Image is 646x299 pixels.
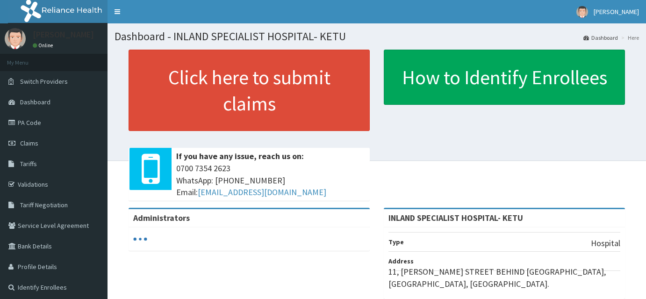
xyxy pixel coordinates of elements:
span: Tariff Negotiation [20,201,68,209]
p: [PERSON_NAME] [33,30,94,39]
svg: audio-loading [133,232,147,246]
h1: Dashboard - INLAND SPECIALIST HOSPITAL- KETU [115,30,639,43]
a: How to Identify Enrollees [384,50,625,105]
p: Hospital [591,237,620,249]
p: 11, [PERSON_NAME] STREET BEHIND [GEOGRAPHIC_DATA], [GEOGRAPHIC_DATA], [GEOGRAPHIC_DATA]. [388,266,620,290]
span: 0700 7354 2623 WhatsApp: [PHONE_NUMBER] Email: [176,162,365,198]
a: Online [33,42,55,49]
b: Type [388,238,404,246]
span: Switch Providers [20,77,68,86]
a: Click here to submit claims [129,50,370,131]
span: [PERSON_NAME] [594,7,639,16]
span: Dashboard [20,98,50,106]
a: [EMAIL_ADDRESS][DOMAIN_NAME] [198,187,326,197]
b: Administrators [133,212,190,223]
span: Claims [20,139,38,147]
span: Tariffs [20,160,37,168]
img: User Image [576,6,588,18]
b: If you have any issue, reach us on: [176,151,304,161]
b: Address [388,257,414,265]
a: Dashboard [583,34,618,42]
li: Here [619,34,639,42]
strong: INLAND SPECIALIST HOSPITAL- KETU [388,212,523,223]
img: User Image [5,28,26,49]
